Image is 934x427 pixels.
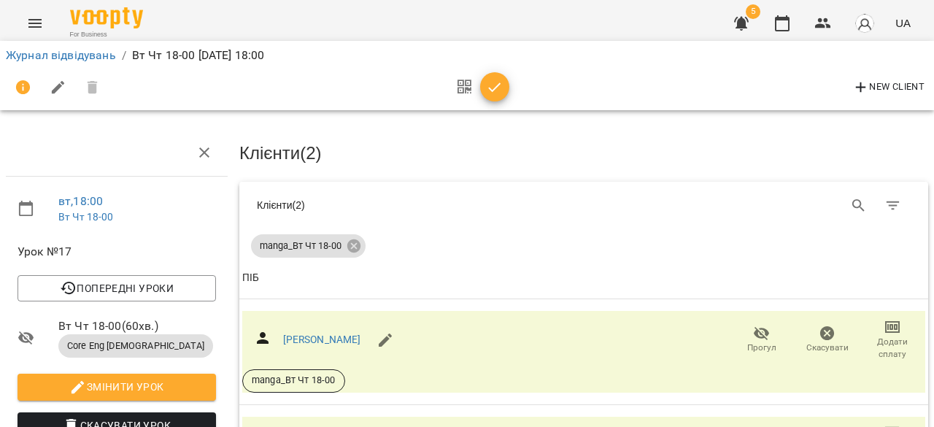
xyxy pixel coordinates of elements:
[239,144,928,163] h3: Клієнти ( 2 )
[251,239,350,253] span: manga_Вт Чт 18-00
[29,378,204,396] span: Змінити урок
[747,342,776,354] span: Прогул
[29,280,204,297] span: Попередні уроки
[795,320,860,361] button: Скасувати
[895,15,911,31] span: UA
[132,47,265,64] p: Вт Чт 18-00 [DATE] 18:00
[18,275,216,301] button: Попередні уроки
[58,318,216,335] span: Вт Чт 18-00 ( 60 хв. )
[283,334,361,345] a: [PERSON_NAME]
[841,188,876,223] button: Search
[122,47,126,64] li: /
[18,6,53,41] button: Menu
[6,47,928,64] nav: breadcrumb
[70,7,143,28] img: Voopty Logo
[860,320,925,361] button: Додати сплату
[239,182,928,228] div: Table Toolbar
[58,339,213,353] span: Core Eng [DEMOGRAPHIC_DATA]
[242,269,925,287] span: ПІБ
[242,269,259,287] div: Sort
[70,30,143,39] span: For Business
[243,374,344,387] span: manga_Вт Чт 18-00
[868,336,916,361] span: Додати сплату
[852,79,925,96] span: New Client
[729,320,795,361] button: Прогул
[876,188,911,223] button: Фільтр
[58,194,103,208] a: вт , 18:00
[6,48,116,62] a: Журнал відвідувань
[18,374,216,400] button: Змінити урок
[746,4,760,19] span: 5
[58,211,114,223] a: Вт Чт 18-00
[806,342,849,354] span: Скасувати
[251,234,366,258] div: manga_Вт Чт 18-00
[257,198,573,212] div: Клієнти ( 2 )
[18,243,216,261] span: Урок №17
[889,9,916,36] button: UA
[849,76,928,99] button: New Client
[242,269,259,287] div: ПІБ
[854,13,875,34] img: avatar_s.png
